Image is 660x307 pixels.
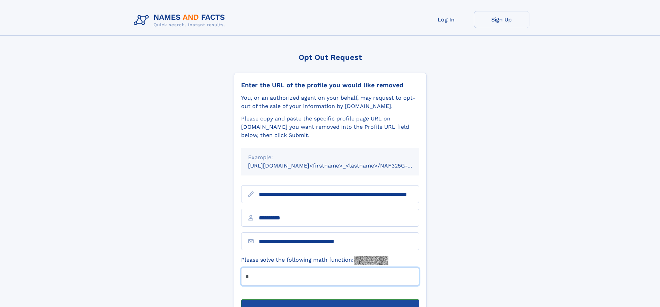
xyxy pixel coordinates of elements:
[131,11,231,30] img: Logo Names and Facts
[248,153,412,162] div: Example:
[241,115,419,139] div: Please copy and paste the specific profile page URL on [DOMAIN_NAME] you want removed into the Pr...
[241,256,388,265] label: Please solve the following math function:
[241,81,419,89] div: Enter the URL of the profile you would like removed
[241,94,419,110] div: You, or an authorized agent on your behalf, may request to opt-out of the sale of your informatio...
[234,53,426,62] div: Opt Out Request
[248,162,432,169] small: [URL][DOMAIN_NAME]<firstname>_<lastname>/NAF325G-xxxxxxxx
[419,11,474,28] a: Log In
[474,11,529,28] a: Sign Up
